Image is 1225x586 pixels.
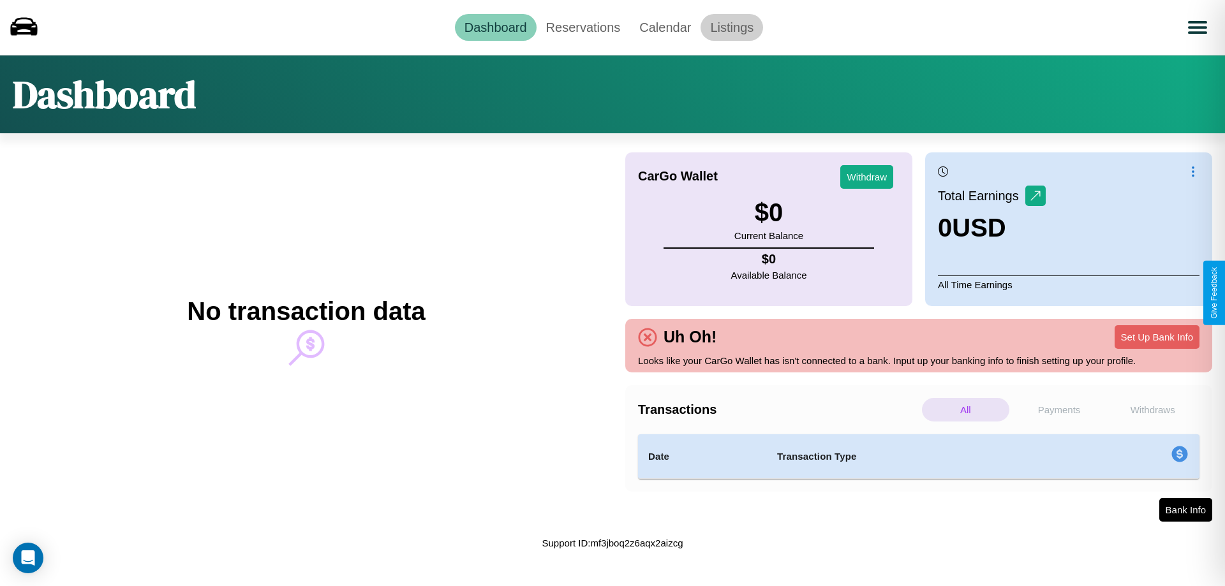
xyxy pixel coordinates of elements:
a: Calendar [630,14,701,41]
button: Open menu [1180,10,1215,45]
h3: 0 USD [938,214,1046,242]
button: Set Up Bank Info [1115,325,1199,349]
table: simple table [638,434,1199,479]
p: Looks like your CarGo Wallet has isn't connected to a bank. Input up your banking info to finish ... [638,352,1199,369]
p: All [922,398,1009,421]
p: Withdraws [1109,398,1196,421]
p: Total Earnings [938,184,1025,207]
h4: CarGo Wallet [638,169,718,184]
h2: No transaction data [187,297,425,326]
h4: Transactions [638,402,919,417]
p: Available Balance [731,267,807,284]
p: Support ID: mf3jboq2z6aqx2aizcg [542,534,683,552]
h4: Date [648,449,757,464]
button: Withdraw [840,165,893,189]
h1: Dashboard [13,68,196,121]
p: Payments [1016,398,1103,421]
h3: $ 0 [734,198,803,227]
a: Listings [701,14,763,41]
h4: $ 0 [731,252,807,267]
h4: Transaction Type [777,449,1067,464]
p: Current Balance [734,227,803,244]
button: Bank Info [1159,498,1212,522]
a: Reservations [537,14,630,41]
a: Dashboard [455,14,537,41]
div: Open Intercom Messenger [13,543,43,573]
h4: Uh Oh! [657,328,723,346]
p: All Time Earnings [938,275,1199,293]
div: Give Feedback [1210,267,1219,319]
